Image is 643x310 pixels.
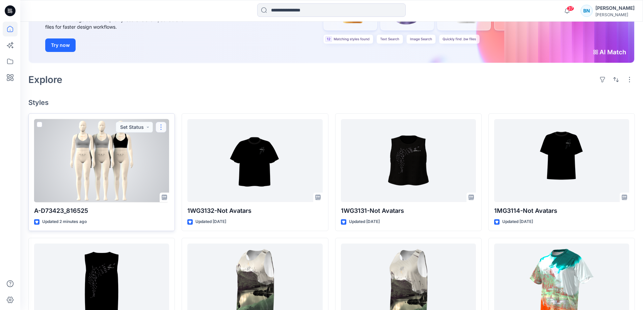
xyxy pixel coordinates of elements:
p: Updated 2 minutes ago [42,218,87,225]
p: A-D73423_816525 [34,206,169,216]
p: Updated [DATE] [195,218,226,225]
button: Try now [45,38,76,52]
div: [PERSON_NAME] [595,12,635,17]
p: 1WG3132-Not Avatars [187,206,322,216]
h4: Styles [28,98,635,107]
p: Updated [DATE] [349,218,380,225]
a: A-D73423_816525 [34,119,169,202]
span: 37 [567,6,574,11]
p: 1MG3114-Not Avatars [494,206,629,216]
div: [PERSON_NAME] [595,4,635,12]
a: 1WG3132-Not Avatars [187,119,322,202]
div: Use text or image search to quickly locate relevant, editable .bw files for faster design workflows. [45,16,197,30]
a: 1MG3114-Not Avatars [494,119,629,202]
p: Updated [DATE] [502,218,533,225]
p: 1WG3131-Not Avatars [341,206,476,216]
a: 1WG3131-Not Avatars [341,119,476,202]
div: BN [581,5,593,17]
h2: Explore [28,74,62,85]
